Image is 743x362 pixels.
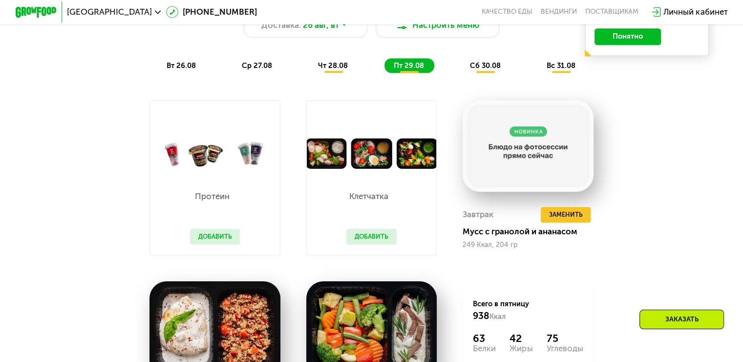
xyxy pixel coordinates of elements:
[473,332,496,344] div: 63
[463,207,493,223] div: Завтрак
[463,226,601,237] div: Мусс с гранолой и ананасом
[166,6,257,18] a: [PHONE_NUMBER]
[541,8,577,16] a: Вендинги
[303,19,339,31] span: 26 авг, вт
[463,241,594,249] div: 249 Ккал, 204 гр
[318,61,348,70] span: чт 28.08
[663,6,727,18] div: Личный кабинет
[594,28,661,45] button: Понятно
[470,61,501,70] span: сб 30.08
[67,8,152,16] span: [GEOGRAPHIC_DATA]
[167,61,196,70] span: вт 26.08
[549,209,582,220] span: Заменить
[190,192,235,201] p: Протеин
[585,8,638,16] div: поставщикам
[547,332,583,344] div: 75
[261,19,301,31] span: Доставка:
[489,312,506,321] span: Ккал
[547,61,575,70] span: вс 31.08
[376,13,500,38] button: Настроить меню
[482,8,532,16] a: Качество еды
[394,61,424,70] span: пт 29.08
[541,207,591,223] button: Заменить
[473,299,583,321] div: Всего в пятницу
[547,344,583,353] div: Углеводы
[190,229,240,245] button: Добавить
[473,310,489,321] span: 938
[242,61,272,70] span: ср 27.08
[346,229,397,245] button: Добавить
[639,310,724,329] div: Заказать
[473,344,496,353] div: Белки
[509,344,532,353] div: Жиры
[509,332,532,344] div: 42
[346,192,392,201] p: Клетчатка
